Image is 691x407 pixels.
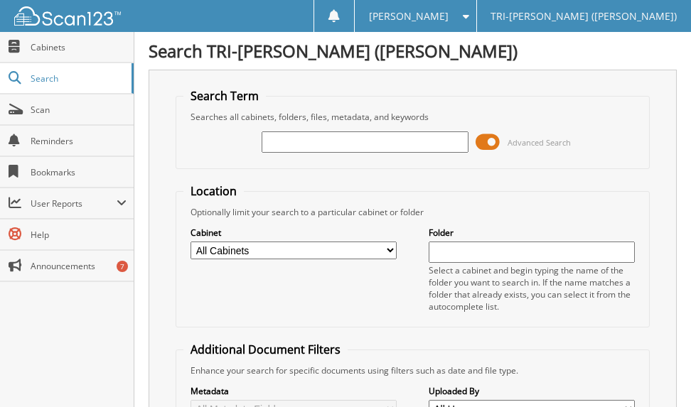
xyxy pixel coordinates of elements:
span: Cabinets [31,41,127,53]
div: Searches all cabinets, folders, files, metadata, and keywords [183,111,642,123]
span: Advanced Search [508,137,571,148]
img: scan123-logo-white.svg [14,6,121,26]
div: 7 [117,261,128,272]
span: [PERSON_NAME] [369,12,449,21]
span: Search [31,72,124,85]
label: Folder [429,227,635,239]
span: Scan [31,104,127,116]
span: Announcements [31,260,127,272]
legend: Search Term [183,88,266,104]
legend: Additional Document Filters [183,342,348,357]
div: Optionally limit your search to a particular cabinet or folder [183,206,642,218]
span: TRI-[PERSON_NAME] ([PERSON_NAME]) [491,12,677,21]
span: Reminders [31,135,127,147]
span: User Reports [31,197,117,210]
span: Help [31,229,127,241]
legend: Location [183,183,244,199]
h1: Search TRI-[PERSON_NAME] ([PERSON_NAME]) [149,39,677,63]
label: Uploaded By [429,385,635,397]
div: Select a cabinet and begin typing the name of the folder you want to search in. If the name match... [429,264,635,313]
label: Metadata [191,385,397,397]
div: Enhance your search for specific documents using filters such as date and file type. [183,364,642,376]
label: Cabinet [191,227,397,239]
span: Bookmarks [31,166,127,178]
